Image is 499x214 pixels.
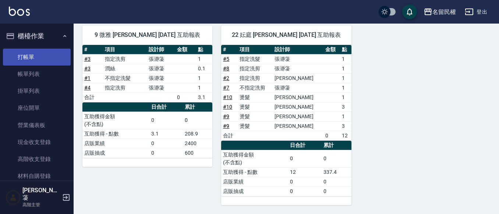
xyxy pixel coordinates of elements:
a: 座位開單 [3,99,71,116]
td: 600 [183,148,212,158]
button: 櫃檯作業 [3,27,71,46]
th: 點 [196,45,212,55]
a: 材料自購登錄 [3,168,71,185]
td: 0 [149,148,183,158]
td: 1 [196,83,212,92]
button: 登出 [462,5,490,19]
p: 高階主管 [22,201,60,208]
td: 1 [340,64,351,73]
td: 3 [340,121,351,131]
td: 不指定洗髮 [103,73,147,83]
td: 指定洗剪 [103,54,147,64]
td: 合計 [221,131,238,140]
td: 0 [322,186,351,196]
td: 337.4 [322,167,351,177]
a: #5 [223,56,229,62]
td: 店販抽成 [221,186,288,196]
td: 1 [196,54,212,64]
td: 互助獲得金額 (不含點) [82,112,149,129]
a: #9 [223,113,229,119]
td: 燙髮 [238,92,273,102]
td: 0 [323,131,340,140]
td: 1 [340,83,351,92]
td: 0 [322,177,351,186]
th: 金額 [323,45,340,55]
td: 0.1 [196,64,212,73]
table: a dense table [221,141,351,196]
td: 張瀞蓤 [147,54,175,64]
td: 店販業績 [82,138,149,148]
td: 1 [340,73,351,83]
th: 日合計 [149,102,183,112]
td: [PERSON_NAME] [273,92,323,102]
th: 點 [340,45,351,55]
a: #9 [223,123,229,129]
td: 燙髮 [238,121,273,131]
a: #3 [84,56,91,62]
td: 店販業績 [221,177,288,186]
td: 指定洗剪 [238,64,273,73]
td: 互助獲得 - 點數 [82,129,149,138]
td: 12 [288,167,322,177]
a: 高階收支登錄 [3,151,71,168]
td: 0 [322,150,351,167]
td: 3.1 [196,92,212,102]
h5: [PERSON_NAME]蓤 [22,187,60,201]
td: 208.9 [183,129,212,138]
a: #10 [223,104,232,110]
td: 指定洗剪 [103,83,147,92]
th: # [82,45,103,55]
a: 現金收支登錄 [3,134,71,151]
a: 帳單列表 [3,66,71,83]
td: 0 [288,177,322,186]
td: 張瀞蓤 [273,64,323,73]
a: 打帳單 [3,49,71,66]
button: save [402,4,417,19]
a: #7 [223,85,229,91]
a: #10 [223,94,232,100]
td: 潤絲 [103,64,147,73]
td: 2400 [183,138,212,148]
th: 日合計 [288,141,322,150]
a: #3 [84,66,91,71]
td: 燙髮 [238,102,273,112]
td: 0 [149,112,183,129]
a: #8 [223,66,229,71]
a: 營業儀表板 [3,117,71,134]
td: 1 [340,54,351,64]
th: 項目 [103,45,147,55]
td: 合計 [82,92,103,102]
a: #1 [84,75,91,81]
td: 不指定洗剪 [238,83,273,92]
td: 店販抽成 [82,148,149,158]
td: 張瀞蓤 [147,73,175,83]
th: 設計師 [273,45,323,55]
td: 張瀞蓤 [273,54,323,64]
td: 互助獲得 - 點數 [221,167,288,177]
th: 設計師 [147,45,175,55]
button: 名留民權 [421,4,459,20]
td: 1 [340,112,351,121]
img: Logo [9,7,30,16]
td: 0 [183,112,212,129]
td: 燙髮 [238,112,273,121]
td: [PERSON_NAME] [273,73,323,83]
img: Person [6,190,21,205]
td: 0 [288,150,322,167]
th: # [221,45,238,55]
td: [PERSON_NAME] [273,121,323,131]
td: 指定洗剪 [238,73,273,83]
td: 張瀞蓤 [147,64,175,73]
td: 0 [175,92,196,102]
td: 互助獲得金額 (不含點) [221,150,288,167]
td: 0 [288,186,322,196]
th: 項目 [238,45,273,55]
a: 掛單列表 [3,83,71,99]
th: 累計 [322,141,351,150]
td: 1 [196,73,212,83]
table: a dense table [221,45,351,141]
a: #2 [223,75,229,81]
table: a dense table [82,45,212,102]
td: 3 [340,102,351,112]
td: [PERSON_NAME] [273,112,323,121]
